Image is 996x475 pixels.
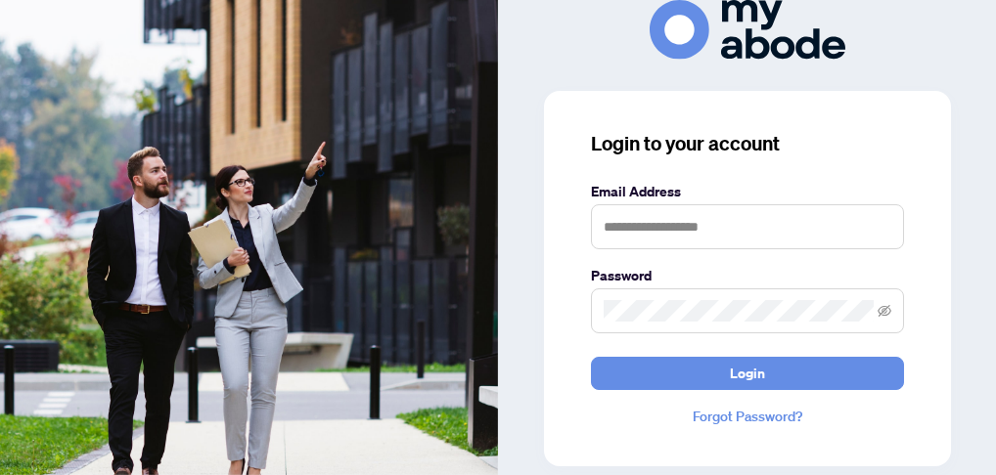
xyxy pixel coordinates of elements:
[591,181,904,202] label: Email Address
[730,358,765,389] span: Login
[591,130,904,157] h3: Login to your account
[591,265,904,286] label: Password
[878,304,891,318] span: eye-invisible
[591,406,904,427] a: Forgot Password?
[591,357,904,390] button: Login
